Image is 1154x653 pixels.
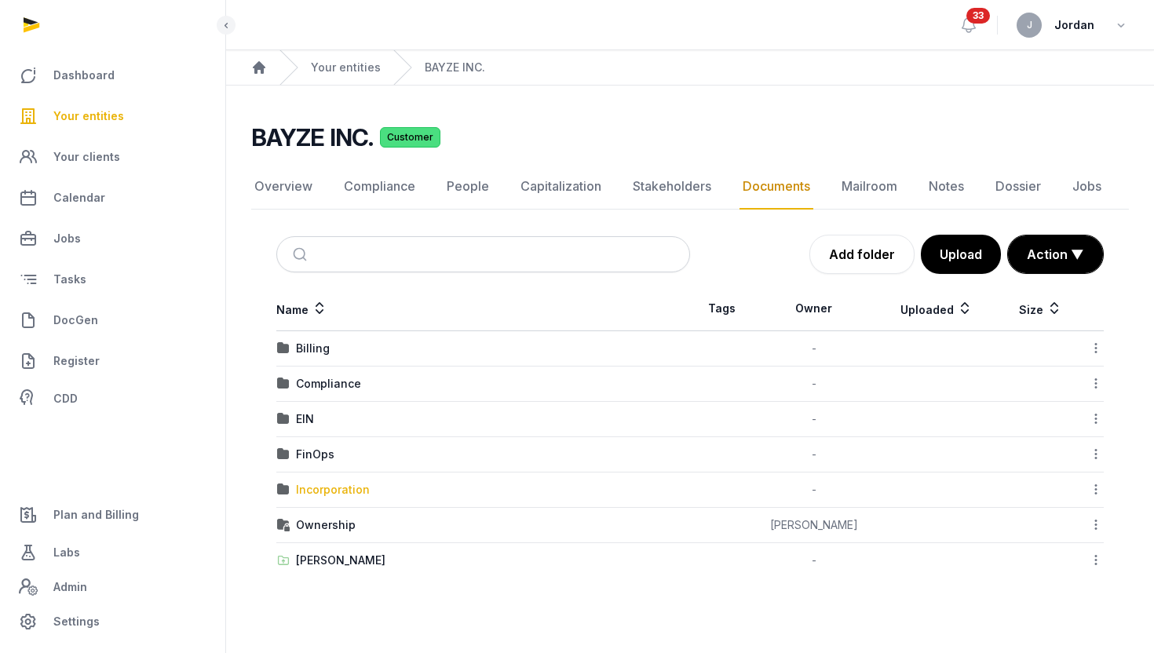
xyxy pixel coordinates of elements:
[13,57,213,94] a: Dashboard
[53,578,87,596] span: Admin
[53,612,100,631] span: Settings
[311,60,381,75] a: Your entities
[53,389,78,408] span: CDD
[13,179,213,217] a: Calendar
[53,311,98,330] span: DocGen
[875,286,999,331] th: Uploaded
[276,286,690,331] th: Name
[926,164,967,210] a: Notes
[341,164,418,210] a: Compliance
[921,235,1001,274] button: Upload
[277,519,290,531] img: folder-locked-icon.svg
[753,402,875,437] td: -
[13,496,213,534] a: Plan and Billing
[690,286,753,331] th: Tags
[425,60,485,75] a: BAYZE INC.
[753,367,875,402] td: -
[13,342,213,380] a: Register
[517,164,604,210] a: Capitalization
[251,123,374,151] h2: BAYZE INC.
[296,376,361,392] div: Compliance
[296,411,314,427] div: EIN
[444,164,492,210] a: People
[1017,13,1042,38] button: J
[283,237,320,272] button: Submit
[53,543,80,562] span: Labs
[753,508,875,543] td: [PERSON_NAME]
[1054,16,1094,35] span: Jordan
[13,571,213,603] a: Admin
[53,148,120,166] span: Your clients
[753,472,875,508] td: -
[277,413,290,425] img: folder.svg
[13,220,213,257] a: Jobs
[53,229,81,248] span: Jobs
[838,164,900,210] a: Mailroom
[53,107,124,126] span: Your entities
[277,554,290,567] img: folder-upload.svg
[1027,20,1032,30] span: J
[1008,235,1103,273] button: Action ▼
[740,164,813,210] a: Documents
[53,352,100,370] span: Register
[753,543,875,578] td: -
[277,342,290,355] img: folder.svg
[296,517,356,533] div: Ownership
[251,164,316,210] a: Overview
[999,286,1083,331] th: Size
[296,553,385,568] div: [PERSON_NAME]
[251,164,1129,210] nav: Tabs
[753,437,875,472] td: -
[1069,164,1105,210] a: Jobs
[809,235,915,274] a: Add folder
[966,8,990,24] span: 33
[380,127,440,148] span: Customer
[13,383,213,414] a: CDD
[296,482,370,498] div: Incorporation
[277,378,290,390] img: folder.svg
[13,261,213,298] a: Tasks
[53,188,105,207] span: Calendar
[753,331,875,367] td: -
[13,603,213,640] a: Settings
[296,447,334,462] div: FinOps
[13,138,213,176] a: Your clients
[296,341,330,356] div: Billing
[13,97,213,135] a: Your entities
[992,164,1044,210] a: Dossier
[226,50,1154,86] nav: Breadcrumb
[277,483,290,496] img: folder.svg
[53,66,115,85] span: Dashboard
[13,301,213,339] a: DocGen
[53,270,86,289] span: Tasks
[630,164,714,210] a: Stakeholders
[753,286,875,331] th: Owner
[13,534,213,571] a: Labs
[53,505,139,524] span: Plan and Billing
[277,448,290,461] img: folder.svg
